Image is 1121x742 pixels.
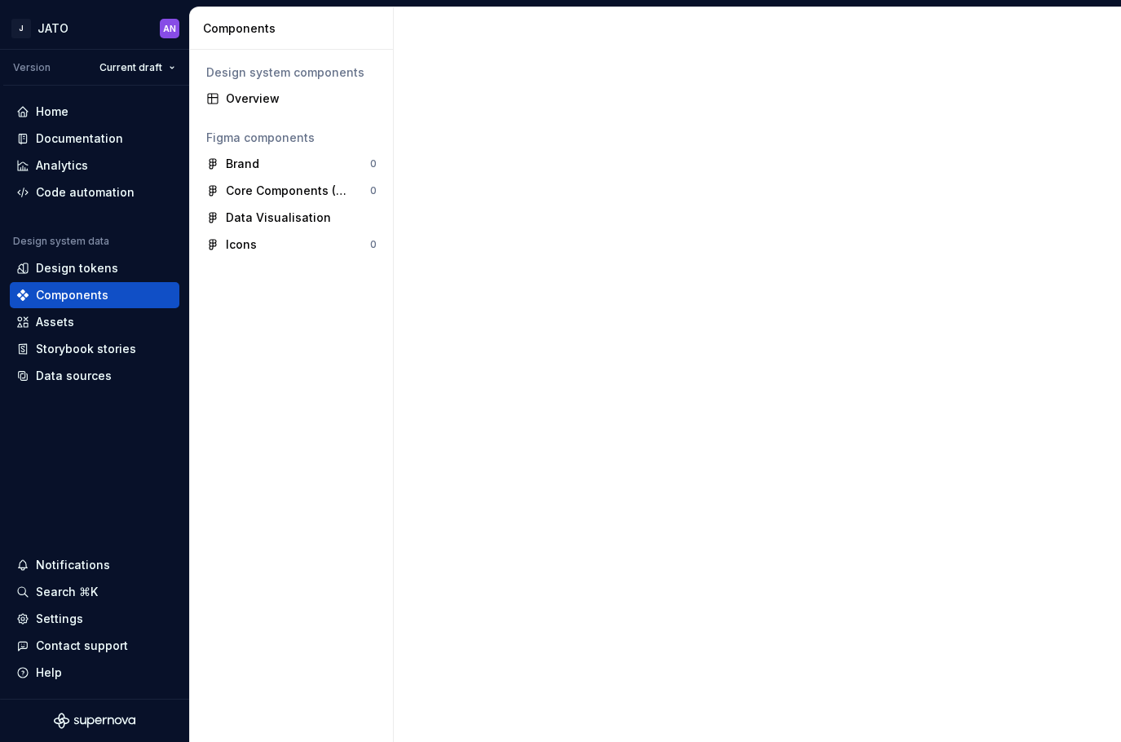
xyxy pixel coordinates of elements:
[10,99,179,125] a: Home
[36,611,83,627] div: Settings
[38,20,68,37] div: JATO
[163,22,176,35] div: AN
[226,183,347,199] div: Core Components (Headless)
[10,363,179,389] a: Data sources
[10,606,179,632] a: Settings
[200,151,383,177] a: Brand0
[206,64,377,81] div: Design system components
[10,152,179,179] a: Analytics
[36,665,62,681] div: Help
[36,368,112,384] div: Data sources
[10,126,179,152] a: Documentation
[36,314,74,330] div: Assets
[92,56,183,79] button: Current draft
[370,157,377,170] div: 0
[200,232,383,258] a: Icons0
[36,557,110,573] div: Notifications
[10,255,179,281] a: Design tokens
[10,660,179,686] button: Help
[10,309,179,335] a: Assets
[36,638,128,654] div: Contact support
[370,238,377,251] div: 0
[3,11,186,46] button: JJATOAN
[200,86,383,112] a: Overview
[10,336,179,362] a: Storybook stories
[54,713,135,729] svg: Supernova Logo
[200,205,383,231] a: Data Visualisation
[36,260,118,276] div: Design tokens
[226,210,331,226] div: Data Visualisation
[11,19,31,38] div: J
[10,552,179,578] button: Notifications
[10,179,179,205] a: Code automation
[226,91,377,107] div: Overview
[226,236,257,253] div: Icons
[10,579,179,605] button: Search ⌘K
[13,61,51,74] div: Version
[36,287,108,303] div: Components
[36,584,98,600] div: Search ⌘K
[36,130,123,147] div: Documentation
[226,156,259,172] div: Brand
[36,104,68,120] div: Home
[200,178,383,204] a: Core Components (Headless)0
[203,20,386,37] div: Components
[10,633,179,659] button: Contact support
[99,61,162,74] span: Current draft
[10,282,179,308] a: Components
[206,130,377,146] div: Figma components
[36,157,88,174] div: Analytics
[36,184,135,201] div: Code automation
[36,341,136,357] div: Storybook stories
[370,184,377,197] div: 0
[13,235,109,248] div: Design system data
